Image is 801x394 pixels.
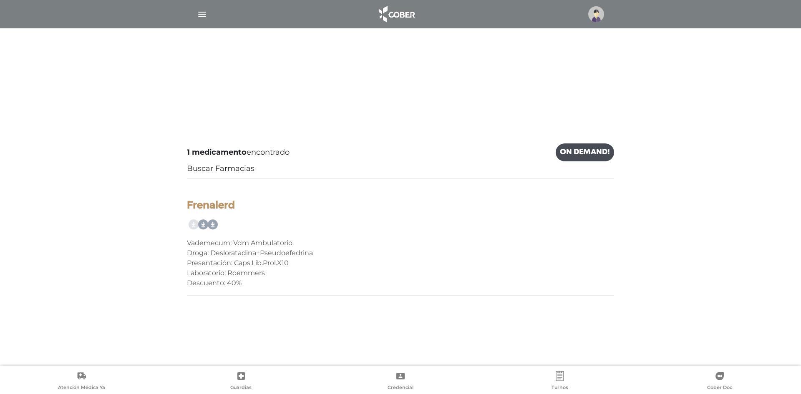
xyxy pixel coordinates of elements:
h4: Frenalerd [187,199,614,211]
img: logo_cober_home-white.png [374,4,418,24]
img: profile-placeholder.svg [588,6,604,22]
span: encontrado [187,147,290,158]
span: Guardias [230,384,252,392]
h3: Medicamentos [197,97,415,118]
div: Droga: Desloratadina+Pseudoefedrina [187,248,614,258]
span: Atención Médica Ya [58,384,105,392]
div: Laboratorio: Roemmers [187,268,614,278]
a: Turnos [480,371,640,392]
img: Cober_menu-lines-white.svg [197,9,207,20]
div: Descuento: 40% [187,278,614,288]
span: Turnos [552,384,568,392]
a: On Demand! [556,143,614,161]
b: 1 medicamento [187,148,247,157]
div: Vademecum: Vdm Ambulatorio [187,238,614,248]
div: Presentación: Caps.Lib.Prol.X10 [187,258,614,268]
a: Buscar Farmacias [187,163,254,174]
a: Credencial [321,371,480,392]
a: Guardias [161,371,320,392]
a: Atención Médica Ya [2,371,161,392]
span: Credencial [388,384,413,392]
span: Cober Doc [707,384,732,392]
a: Cober Doc [640,371,799,392]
